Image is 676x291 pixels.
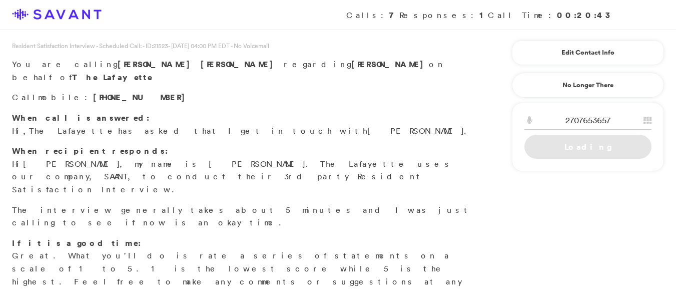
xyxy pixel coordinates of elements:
a: Loading [524,135,651,159]
span: mobile [38,92,85,102]
strong: 7 [389,10,399,21]
span: The Lafayette [29,126,118,136]
p: Hi , my name is [PERSON_NAME]. The Lafayette uses our company, SAVANT, to conduct their 3rd party... [12,145,474,196]
strong: 1 [479,10,488,21]
strong: [PERSON_NAME] [351,59,429,70]
p: You are calling regarding on behalf of [12,58,474,84]
span: [PHONE_NUMBER] [93,92,190,103]
span: [PERSON_NAME] [367,126,464,136]
p: The interview generally takes about 5 minutes and I was just calling to see if now is an okay time. [12,204,474,229]
strong: When call is answered: [12,112,150,123]
p: Hi, has asked that I get in touch with . [12,112,474,137]
strong: The Lafayette [72,72,152,83]
span: [PERSON_NAME] [23,159,120,169]
span: 21523 [153,42,168,50]
span: Resident Satisfaction Interview - Scheduled Call: - ID: - [DATE] 04:00 PM EDT - No Voicemail [12,42,269,50]
strong: When recipient responds: [12,145,168,156]
a: No Longer There [512,73,664,98]
span: [PERSON_NAME] [201,59,278,70]
span: [PERSON_NAME] [118,59,195,70]
strong: 00:20:43 [557,10,614,21]
a: Edit Contact Info [524,45,651,61]
strong: If it is a good time: [12,237,141,248]
p: Call : [12,91,474,104]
